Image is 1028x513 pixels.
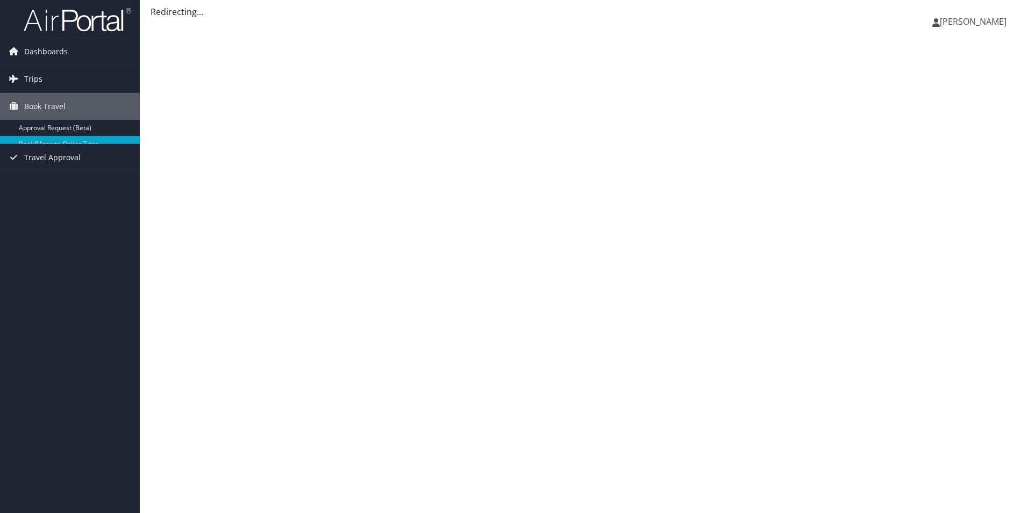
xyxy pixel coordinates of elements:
[24,93,66,120] span: Book Travel
[24,144,81,171] span: Travel Approval
[940,16,1006,27] span: [PERSON_NAME]
[932,5,1017,38] a: [PERSON_NAME]
[151,5,1017,18] div: Redirecting...
[24,7,131,32] img: airportal-logo.png
[24,66,42,92] span: Trips
[24,38,68,65] span: Dashboards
